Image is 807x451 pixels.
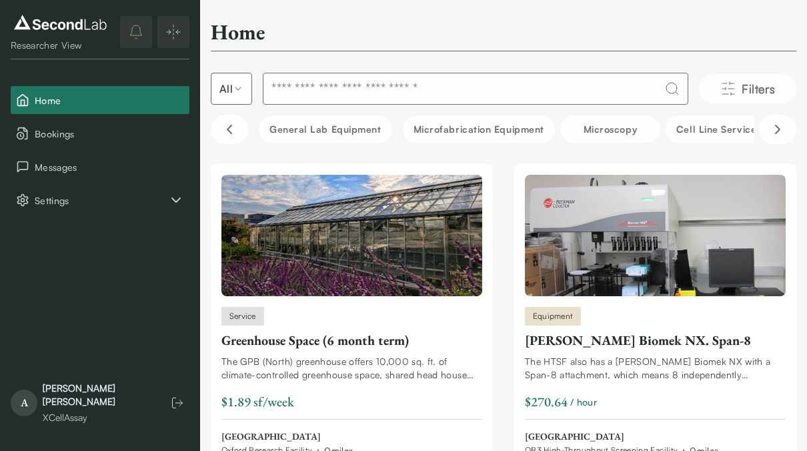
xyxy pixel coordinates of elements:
button: Bookings [11,119,189,147]
div: XCellAssay [43,411,152,424]
button: Cell line service [666,115,767,143]
div: Researcher View [11,39,110,52]
span: [GEOGRAPHIC_DATA] [525,430,718,444]
img: logo [11,12,110,33]
button: General Lab equipment [259,115,392,143]
div: Greenhouse Space (6 month term) [221,331,482,350]
span: [GEOGRAPHIC_DATA] [221,430,353,444]
span: Home [35,93,184,107]
div: $270.64 [525,392,568,411]
button: Scroll right [759,115,796,144]
span: Settings [35,193,168,207]
img: Beckman-Coulter Biomek NX. Span-8 [525,175,786,296]
button: Microfabrication Equipment [403,115,555,143]
h2: Home [211,19,265,45]
button: Select listing type [211,73,252,105]
span: Bookings [35,127,184,141]
span: A [11,390,37,416]
span: Messages [35,160,184,174]
div: The GPB (North) greenhouse offers 10,000 sq. ft. of climate-controlled greenhouse space, shared h... [221,355,482,382]
div: [PERSON_NAME] Biomek NX. Span-8 [525,331,786,350]
span: $1.89 sf/week [221,393,294,410]
span: Filters [742,79,775,98]
button: Expand/Collapse sidebar [157,16,189,48]
div: Settings sub items [11,186,189,214]
button: Log out [165,391,189,415]
div: The HTSF also has a [PERSON_NAME] Biomek NX with a Span-8 attachment, which means 8 independently... [525,355,786,382]
span: / hour [570,395,597,409]
img: Greenhouse Space (6 month term) [221,175,482,296]
span: Equipment [533,310,573,322]
button: Microscopy [560,115,660,143]
button: Scroll left [211,115,248,144]
button: Filters [699,74,796,103]
span: Service [229,310,256,322]
button: notifications [120,16,152,48]
button: Settings [11,186,189,214]
button: Messages [11,153,189,181]
div: [PERSON_NAME] [PERSON_NAME] [43,382,152,408]
button: Home [11,86,189,114]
